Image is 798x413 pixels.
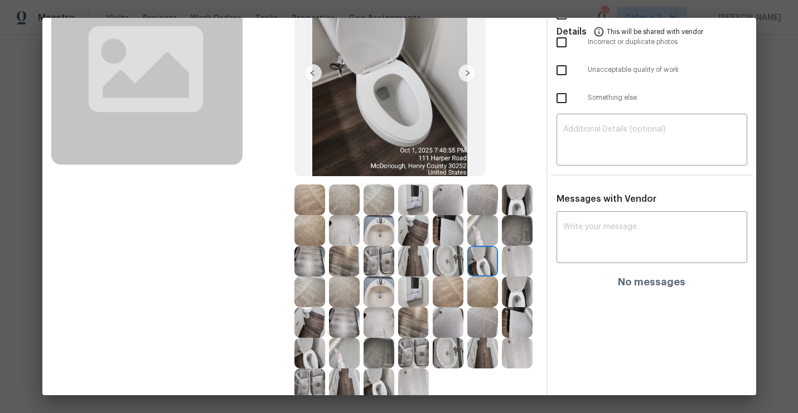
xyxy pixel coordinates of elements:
img: right-chevron-button-url [458,64,476,82]
h4: No messages [618,276,685,288]
span: This will be shared with vendor [607,18,703,45]
span: Something else [588,93,747,103]
div: Something else [548,84,756,112]
div: Unacceptable quality of work [548,56,756,84]
span: Messages with Vendor [557,195,656,203]
img: left-chevron-button-url [304,64,322,82]
span: Unacceptable quality of work [588,65,747,75]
